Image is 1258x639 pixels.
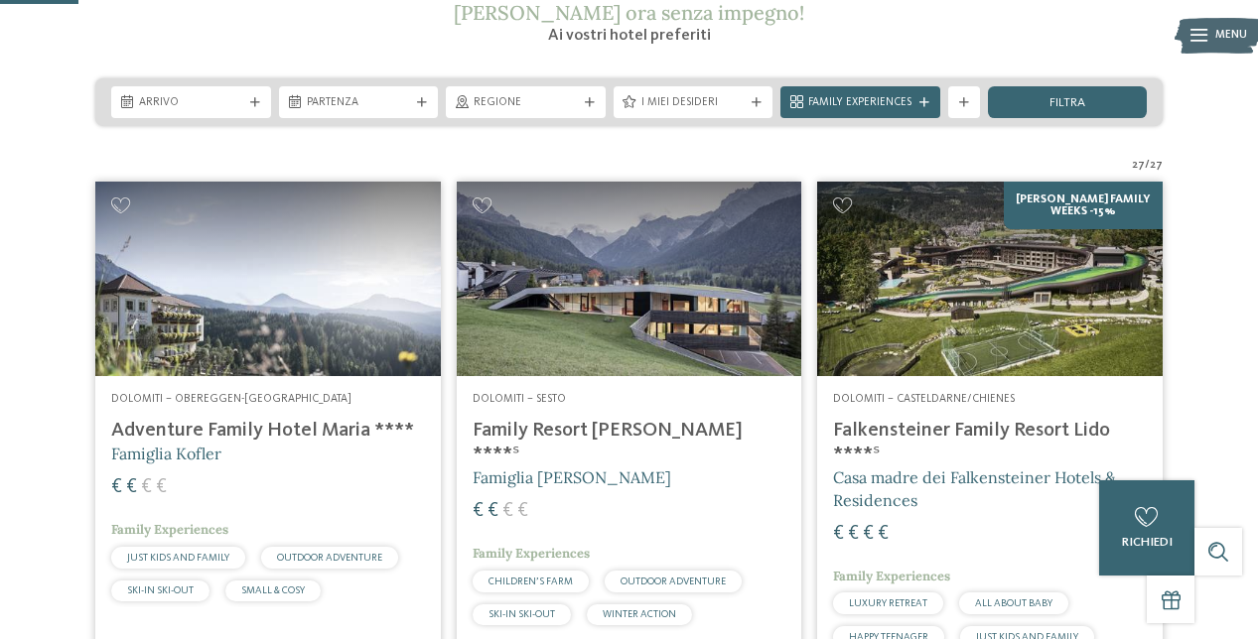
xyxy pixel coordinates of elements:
[473,393,566,405] span: Dolomiti – Sesto
[111,521,228,538] span: Family Experiences
[641,95,746,111] span: I miei desideri
[111,419,425,443] h4: Adventure Family Hotel Maria ****
[848,524,859,544] span: €
[975,598,1052,608] span: ALL ABOUT BABY
[833,419,1147,466] h4: Falkensteiner Family Resort Lido ****ˢ
[473,545,590,562] span: Family Experiences
[139,95,243,111] span: Arrivo
[488,501,498,521] span: €
[156,477,167,497] span: €
[111,444,221,463] span: Famiglia Kofler
[474,95,578,111] span: Regione
[1150,158,1163,174] span: 27
[548,28,711,44] span: Ai vostri hotel preferiti
[111,477,122,497] span: €
[1145,158,1150,174] span: /
[603,609,676,619] span: WINTER ACTION
[1099,480,1194,575] a: richiedi
[1049,97,1085,110] span: filtra
[95,182,441,375] img: Adventure Family Hotel Maria ****
[621,576,726,586] span: OUTDOOR ADVENTURE
[808,95,912,111] span: Family Experiences
[863,524,874,544] span: €
[833,467,1116,509] span: Casa madre dei Falkensteiner Hotels & Residences
[833,524,844,544] span: €
[111,393,351,405] span: Dolomiti – Obereggen-[GEOGRAPHIC_DATA]
[817,182,1163,375] img: Cercate un hotel per famiglie? Qui troverete solo i migliori!
[489,576,573,586] span: CHILDREN’S FARM
[502,501,513,521] span: €
[141,477,152,497] span: €
[878,524,889,544] span: €
[127,553,229,563] span: JUST KIDS AND FAMILY
[833,568,950,584] span: Family Experiences
[473,501,484,521] span: €
[473,467,671,487] span: Famiglia [PERSON_NAME]
[127,585,194,595] span: SKI-IN SKI-OUT
[126,477,137,497] span: €
[277,553,382,563] span: OUTDOOR ADVENTURE
[489,609,555,619] span: SKI-IN SKI-OUT
[241,585,305,595] span: SMALL & COSY
[517,501,528,521] span: €
[833,393,1015,405] span: Dolomiti – Casteldarne/Chienes
[1132,158,1145,174] span: 27
[457,182,802,375] img: Family Resort Rainer ****ˢ
[849,598,927,608] span: LUXURY RETREAT
[307,95,411,111] span: Partenza
[473,419,786,466] h4: Family Resort [PERSON_NAME] ****ˢ
[1122,536,1173,549] span: richiedi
